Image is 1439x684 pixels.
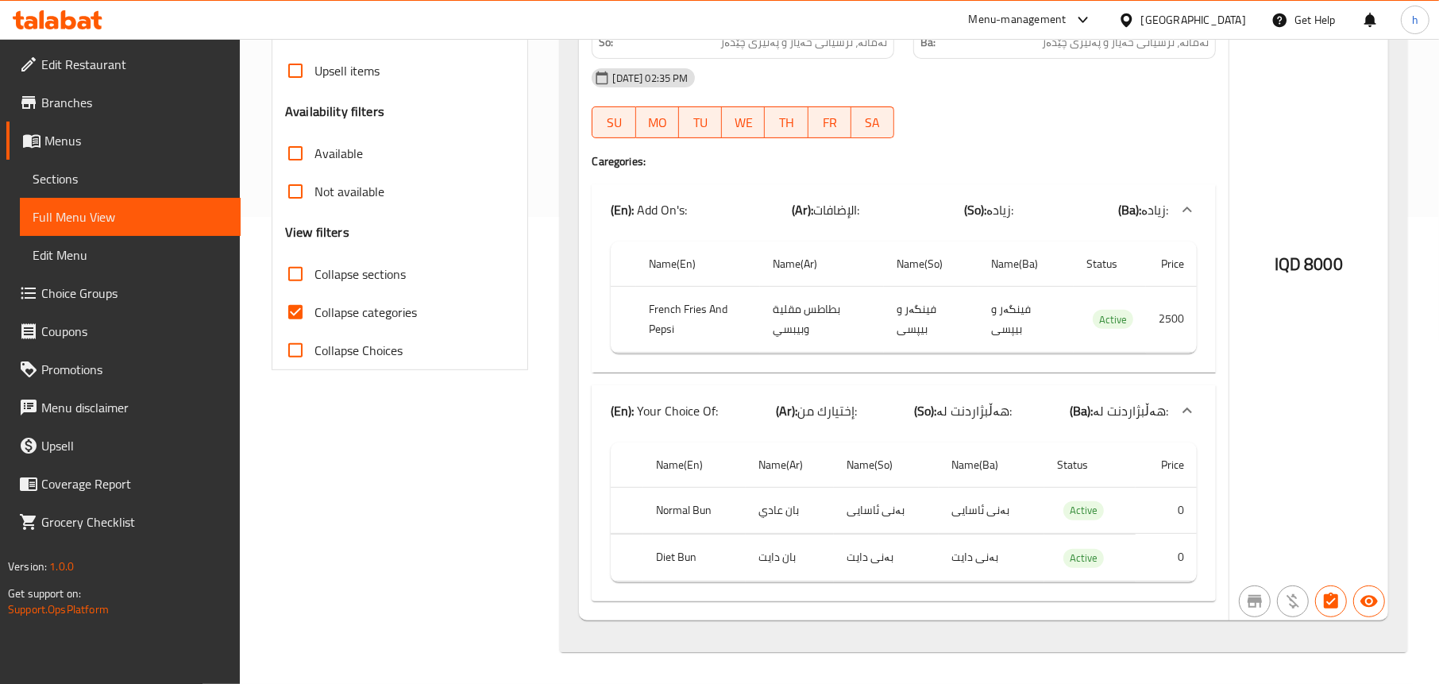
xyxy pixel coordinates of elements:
[797,399,857,423] span: إختيارك من:
[808,106,851,138] button: FR
[1093,399,1168,423] span: هەڵبژاردنت لە:
[728,111,758,134] span: WE
[636,286,760,352] th: French Fries And Pepsi
[41,93,228,112] span: Branches
[643,487,746,534] th: Normal Bun
[1093,311,1133,329] span: Active
[611,399,634,423] b: (En):
[815,111,845,134] span: FR
[636,106,679,138] button: MO
[314,23,377,42] span: Has choices
[1136,442,1197,488] th: Price
[6,45,241,83] a: Edit Restaurant
[6,427,241,465] a: Upsell
[599,111,629,134] span: SU
[936,399,1012,423] span: هەڵبژاردنت لە:
[606,71,694,86] span: [DATE] 02:35 PM
[6,274,241,312] a: Choice Groups
[643,535,746,582] th: Diet Bun
[884,286,978,352] td: فینگەر و بیپسی
[44,131,228,150] span: Menus
[884,242,978,287] th: Name(So)
[33,169,228,188] span: Sections
[41,512,228,531] span: Grocery Checklist
[642,111,673,134] span: MO
[1070,399,1093,423] b: (Ba):
[33,245,228,265] span: Edit Menu
[1141,198,1168,222] span: زیادە:
[599,13,652,52] strong: Description So:
[1277,585,1309,617] button: Purchased item
[1063,549,1104,567] span: Active
[939,487,1044,534] td: بەنى ئاسایی
[760,286,884,352] td: بطاطس مقلية وبيبسي
[314,61,380,80] span: Upsell items
[834,442,939,488] th: Name(So)
[592,106,635,138] button: SU
[978,242,1074,287] th: Name(Ba)
[1136,535,1197,582] td: 0
[41,474,228,493] span: Coverage Report
[792,198,813,222] b: (Ar):
[746,487,834,534] td: بان عادي
[6,83,241,122] a: Branches
[851,106,894,138] button: SA
[1136,487,1197,534] td: 0
[33,207,228,226] span: Full Menu View
[285,223,349,242] h3: View filters
[8,599,109,620] a: Support.OpsPlatform
[6,503,241,541] a: Grocery Checklist
[834,535,939,582] td: بەنى دايت
[49,556,74,577] span: 1.0.0
[939,535,1044,582] td: بەنى دايت
[978,286,1074,352] td: فینگەر و بیپسی
[285,102,384,121] h3: Availability filters
[1074,242,1146,287] th: Status
[314,341,403,360] span: Collapse Choices
[1063,501,1104,520] span: Active
[1063,549,1104,568] div: Active
[611,198,634,222] b: (En):
[746,442,834,488] th: Name(Ar)
[771,111,801,134] span: TH
[1239,585,1271,617] button: Not branch specific item
[1044,442,1136,488] th: Status
[964,198,986,222] b: (So):
[6,122,241,160] a: Menus
[1275,249,1301,280] span: IQD
[1141,11,1246,29] div: [GEOGRAPHIC_DATA]
[969,10,1067,29] div: Menu-management
[314,265,406,284] span: Collapse sections
[8,556,47,577] span: Version:
[592,153,1215,169] h4: Caregories:
[643,442,746,488] th: Name(En)
[776,399,797,423] b: (Ar):
[813,198,859,222] span: الإضافات:
[41,398,228,417] span: Menu disclaimer
[314,303,417,322] span: Collapse categories
[858,111,888,134] span: SA
[41,436,228,455] span: Upsell
[834,487,939,534] td: بەنى ئاسایی
[611,401,718,420] p: Your Choice Of:
[1315,585,1347,617] button: Has choices
[1146,242,1197,287] th: Price
[611,200,687,219] p: Add On's:
[20,160,241,198] a: Sections
[679,106,722,138] button: TU
[914,399,936,423] b: (So):
[760,242,884,287] th: Name(Ar)
[41,55,228,74] span: Edit Restaurant
[611,442,1196,582] table: choices table
[314,182,384,201] span: Not available
[611,242,1196,354] table: choices table
[636,242,760,287] th: Name(En)
[1353,585,1385,617] button: Available
[746,535,834,582] td: بان دايت
[722,106,765,138] button: WE
[314,144,363,163] span: Available
[6,350,241,388] a: Promotions
[1146,286,1197,352] td: 2500
[20,236,241,274] a: Edit Menu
